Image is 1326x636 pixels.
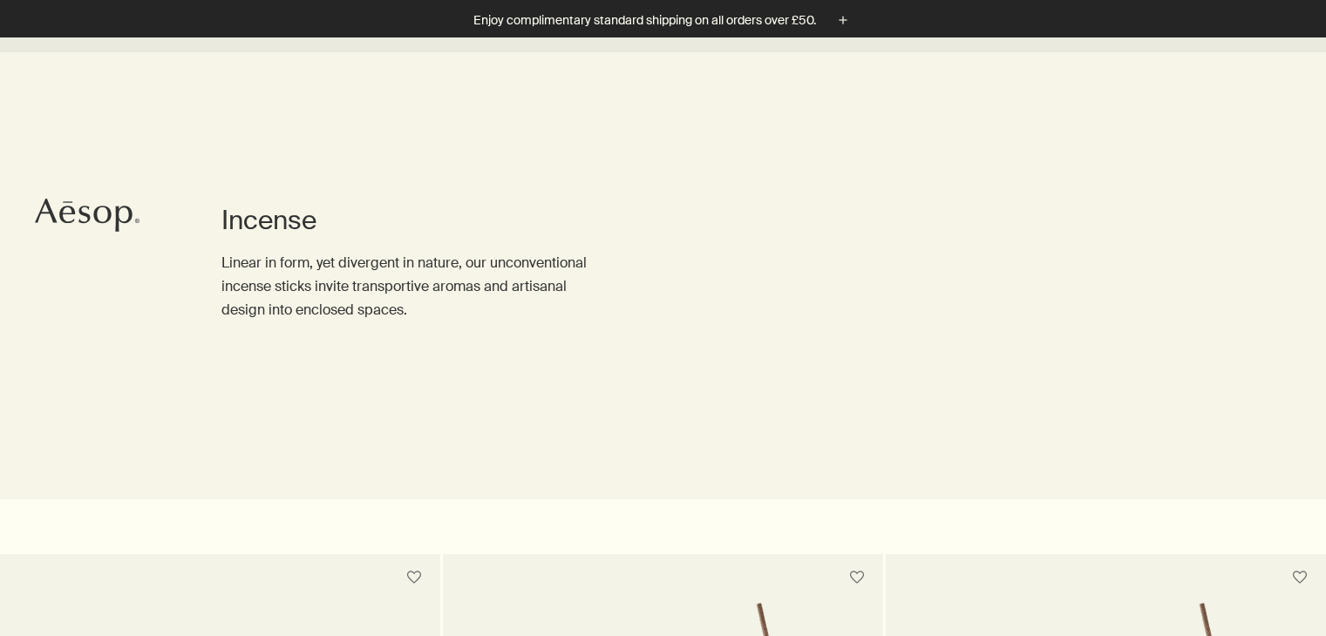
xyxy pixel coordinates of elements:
button: Save to cabinet [1284,562,1316,593]
p: Enjoy complimentary standard shipping on all orders over £50. [473,11,816,30]
h1: Incense [221,203,594,238]
svg: Aesop [35,198,139,233]
button: Enjoy complimentary standard shipping on all orders over £50. [473,10,853,30]
button: Save to cabinet [398,562,430,593]
a: Aesop [31,193,144,241]
p: Linear in form, yet divergent in nature, our unconventional incense sticks invite transportive ar... [221,251,594,322]
button: Save to cabinet [841,562,873,593]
